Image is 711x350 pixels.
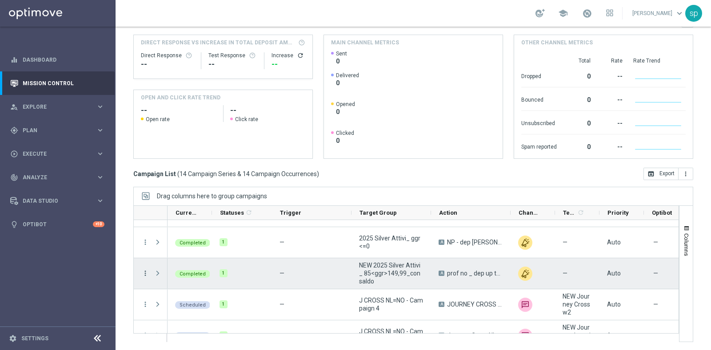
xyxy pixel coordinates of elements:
[297,52,304,59] button: refresh
[10,126,18,134] i: gps_fixed
[643,168,679,180] button: open_in_browser Export
[272,52,305,59] div: Increase
[607,332,621,339] span: Auto
[280,301,284,308] span: —
[567,139,591,153] div: 0
[23,128,96,133] span: Plan
[141,238,149,246] i: more_vert
[175,331,210,340] colored-tag: Scheduled
[521,92,557,106] div: Bounced
[10,173,96,181] div: Analyze
[10,173,18,181] i: track_changes
[336,79,359,87] span: 0
[601,57,623,64] div: Rate
[336,130,354,137] span: Clicked
[272,59,305,70] div: --
[141,105,216,116] h2: --
[157,193,267,200] span: Drag columns here to group campaigns
[280,332,284,339] span: —
[21,336,48,341] a: Settings
[23,175,96,180] span: Analyze
[10,197,105,204] div: Data Studio keyboard_arrow_right
[521,39,593,47] h4: Other channel metrics
[653,238,658,246] span: —
[175,238,210,247] colored-tag: Completed
[220,209,244,216] span: Statuses
[10,80,105,87] button: Mission Control
[141,300,149,308] button: more_vert
[10,150,96,158] div: Execute
[643,170,693,177] multiple-options-button: Export to CSV
[220,331,228,339] div: 1
[208,59,257,70] div: --
[563,323,592,347] span: NEW Journey lotterie w1
[607,301,621,308] span: Auto
[10,220,18,228] i: lightbulb
[180,302,206,308] span: Scheduled
[563,238,567,246] span: —
[685,5,702,22] div: sp
[175,300,210,309] colored-tag: Scheduled
[558,8,568,18] span: school
[176,209,197,216] span: Current Status
[682,170,689,177] i: more_vert
[245,209,252,216] i: refresh
[141,269,149,277] button: more_vert
[141,94,220,102] h4: OPEN AND CLICK RATE TREND
[607,239,621,246] span: Auto
[220,238,228,246] div: 1
[280,239,284,246] span: —
[518,236,532,250] img: Other
[518,298,532,312] img: Skebby SMS
[23,151,96,157] span: Execute
[10,103,105,110] button: person_search Explore keyboard_arrow_right
[518,267,532,281] div: Other
[134,227,168,258] div: Press SPACE to select this row.
[336,137,354,145] span: 0
[10,127,105,134] div: gps_fixed Plan keyboard_arrow_right
[447,238,503,246] span: NP - dep fasce up to 3000sp
[647,170,655,177] i: open_in_browser
[177,170,180,178] span: (
[679,168,693,180] button: more_vert
[23,104,96,110] span: Explore
[10,174,105,181] button: track_changes Analyze keyboard_arrow_right
[23,48,104,71] a: Dashboard
[563,209,576,216] span: Templates
[447,269,503,277] span: prof no _ dep up to 50€
[336,57,347,65] span: 0
[447,300,503,308] span: JOURNEY CROSS NL=0 W3 CB
[10,56,105,63] div: equalizer Dashboard
[23,212,93,236] a: Optibot
[141,331,149,339] button: more_vert
[96,173,104,181] i: keyboard_arrow_right
[675,8,684,18] span: keyboard_arrow_down
[336,101,355,108] span: Opened
[180,240,206,246] span: Completed
[244,208,252,217] span: Calculate column
[601,92,623,106] div: --
[631,7,685,20] a: [PERSON_NAME]keyboard_arrow_down
[96,126,104,134] i: keyboard_arrow_right
[220,300,228,308] div: 1
[519,209,540,216] span: Channel
[235,116,258,123] span: Click rate
[439,209,457,216] span: Action
[359,261,423,285] span: NEW 2025 Silver Attivi_ 85<ggr>149,99_con saldo
[23,71,104,95] a: Mission Control
[601,139,623,153] div: --
[336,50,347,57] span: Sent
[10,56,18,64] i: equalizer
[607,270,621,277] span: Auto
[10,150,18,158] i: play_circle_outline
[567,115,591,130] div: 0
[10,103,18,111] i: person_search
[336,108,355,116] span: 0
[601,115,623,130] div: --
[359,209,397,216] span: Target Group
[10,221,105,228] div: lightbulb Optibot +10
